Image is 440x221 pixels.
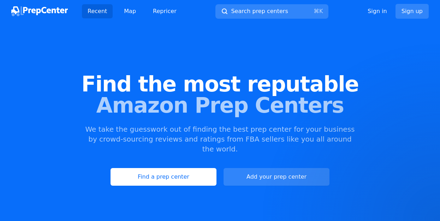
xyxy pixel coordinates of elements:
span: Find the most reputable [11,73,429,95]
img: PrepCenter [11,6,68,16]
kbd: K [319,8,323,14]
a: Repricer [147,4,182,18]
iframe: Intercom live chat [415,196,432,213]
a: Recent [82,4,113,18]
a: Add your prep center [224,168,329,186]
span: Search prep centers [231,7,288,16]
p: We take the guesswork out of finding the best prep center for your business by crowd-sourcing rev... [84,124,356,154]
a: Map [118,4,142,18]
a: Find a prep center [111,168,216,186]
a: Sign in [368,7,387,16]
button: Search prep centers⌘K [215,4,328,19]
kbd: ⌘ [314,8,319,14]
a: Sign up [396,4,429,19]
span: Amazon Prep Centers [11,95,429,116]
